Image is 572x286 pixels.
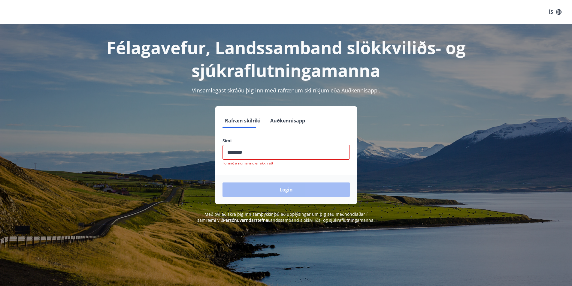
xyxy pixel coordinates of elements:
p: Formið á númerinu er ekki rétt [222,161,350,166]
span: Með því að skrá þig inn samþykkir þú að upplýsingar um þig séu meðhöndlaðar í samræmi við Landssa... [197,211,375,223]
button: Rafræn skilríki [222,113,263,128]
a: Persónuverndarstefna [223,217,268,223]
span: Vinsamlegast skráðu þig inn með rafrænum skilríkjum eða Auðkennisappi. [192,87,380,94]
button: Auðkennisapp [268,113,307,128]
label: Sími [222,138,350,144]
button: ÍS [546,7,565,17]
h1: Félagavefur, Landssamband slökkviliðs- og sjúkraflutningamanna [77,36,495,82]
